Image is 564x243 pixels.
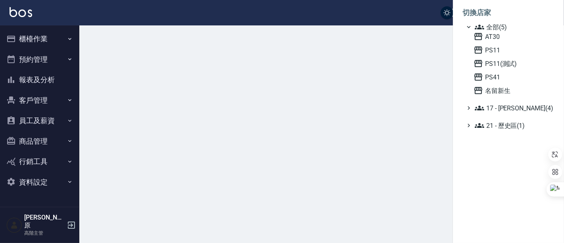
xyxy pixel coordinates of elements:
[475,22,551,32] span: 全部(5)
[474,32,551,41] span: AT30
[474,86,551,95] span: 名留新生
[475,121,551,130] span: 21 - 歷史區(1)
[474,45,551,55] span: PS11
[474,59,551,68] span: PS11(測試)
[462,3,554,22] li: 切換店家
[474,72,551,82] span: PS41
[475,103,551,113] span: 17 - [PERSON_NAME](4)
